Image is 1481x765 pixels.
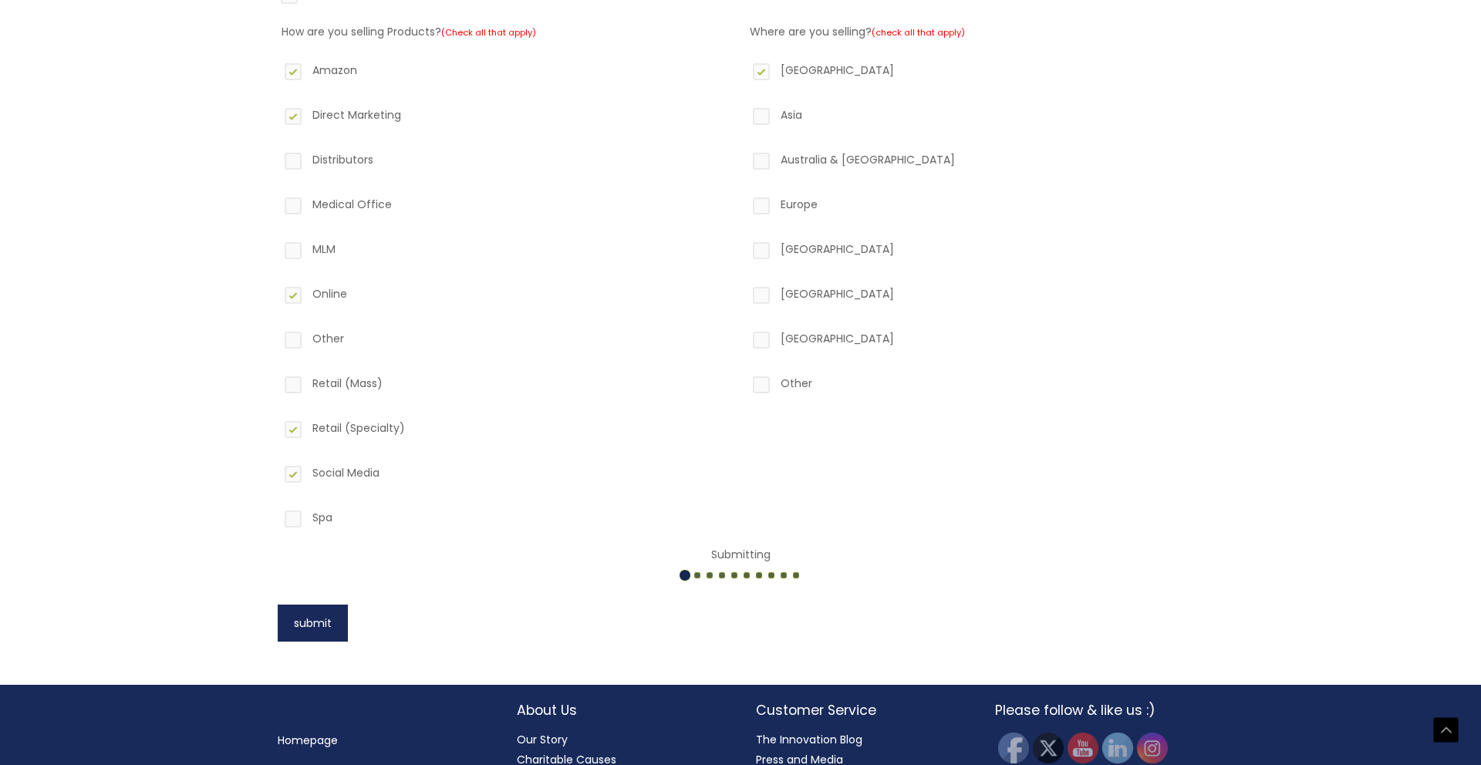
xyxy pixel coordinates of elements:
a: The Innovation Blog [756,732,862,747]
img: Twitter [1033,733,1064,763]
label: [GEOGRAPHIC_DATA] [750,239,1199,265]
small: (check all that apply) [872,26,965,39]
img: dotted-loader.gif [679,568,802,583]
label: [GEOGRAPHIC_DATA] [750,284,1199,310]
label: Distributors [282,150,731,176]
label: Online [282,284,731,310]
label: Social Media [282,463,731,489]
center: Submitting [278,544,1203,585]
h2: About Us [517,700,725,720]
label: Other [750,373,1199,399]
label: Medical Office [282,194,731,221]
label: Retail (Mass) [282,373,731,399]
h2: Please follow & like us :) [995,700,1203,720]
small: (Check all that apply) [441,26,536,39]
label: [GEOGRAPHIC_DATA] [750,329,1199,355]
label: Spa [282,507,731,534]
a: Our Story [517,732,568,747]
label: Europe [750,194,1199,221]
label: MLM [282,239,731,265]
label: [GEOGRAPHIC_DATA] [750,60,1199,86]
h2: Customer Service [756,700,964,720]
button: submit [278,605,348,642]
label: Asia [750,105,1199,131]
label: Where are you selling? [750,24,965,39]
img: Facebook [998,733,1029,763]
a: Homepage [278,733,338,748]
label: Direct Marketing [282,105,731,131]
nav: Menu [278,730,486,750]
label: Retail (Specialty) [282,418,731,444]
label: How are you selling Products? [282,24,536,39]
label: Other [282,329,731,355]
label: Amazon [282,60,731,86]
label: Australia & [GEOGRAPHIC_DATA] [750,150,1199,176]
